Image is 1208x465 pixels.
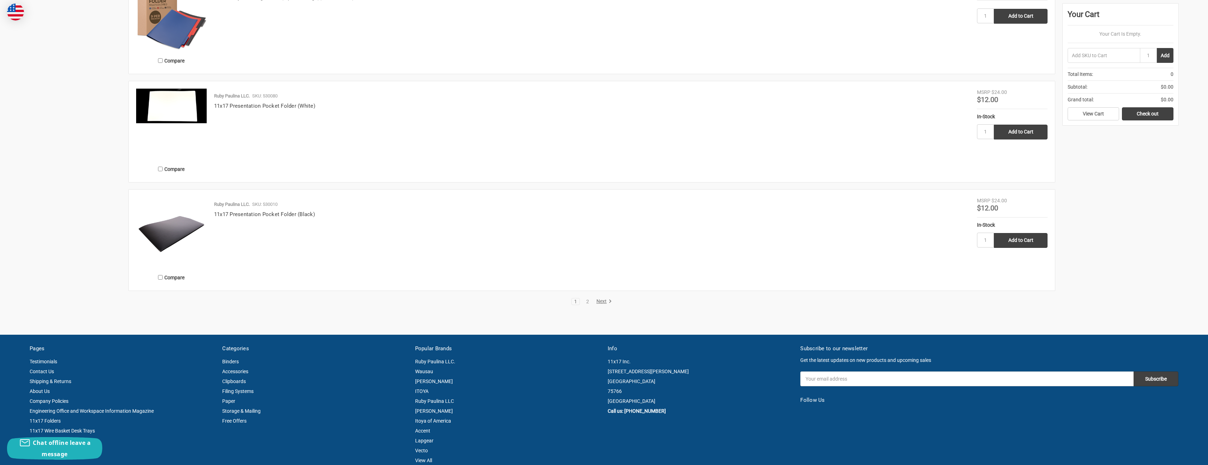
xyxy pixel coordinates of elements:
p: SKU: 530010 [252,201,278,208]
a: Testimonials [30,359,57,364]
a: View Cart [1068,107,1119,121]
a: Free Offers [222,418,247,424]
a: [PERSON_NAME] [415,408,453,414]
a: 11x17 Folders [30,418,61,424]
a: Accessories [222,369,248,374]
span: $12.00 [977,95,998,104]
a: [PERSON_NAME] [415,378,453,384]
a: Ruby Paulina LLC. [415,359,455,364]
a: Accent [415,428,430,434]
input: Compare [158,58,163,63]
div: Your Cart [1068,8,1173,25]
a: 11x17 Presentation Pocket Folder (White) [136,89,207,159]
img: 11x17 Presentation Pocket Folder (Black) [136,197,207,268]
a: Engineering Office and Workspace Information Magazine [30,408,154,414]
h5: Categories [222,345,407,353]
a: Lapgear [415,438,433,443]
iframe: Google Customer Reviews [1150,446,1208,465]
span: Total Items: [1068,71,1093,78]
span: Grand total: [1068,96,1094,103]
a: Binders [222,359,239,364]
a: Paper [222,398,235,404]
h5: Info [608,345,793,353]
label: Compare [136,272,207,283]
input: Add to Cart [994,125,1048,139]
a: Call us: [PHONE_NUMBER] [608,408,666,414]
a: About Us [30,388,50,394]
input: Add to Cart [994,233,1048,248]
img: duty and tax information for United States [7,4,24,20]
a: View All [415,458,432,463]
div: In-Stock [977,113,1048,120]
h5: Subscribe to our newsletter [800,345,1178,353]
p: Get the latest updates on new products and upcoming sales [800,357,1178,364]
a: Storage & Mailing [222,408,261,414]
button: Add [1157,48,1173,63]
a: Vecto [415,448,428,453]
h5: Follow Us [800,396,1178,404]
span: $0.00 [1161,96,1173,103]
input: Compare [158,167,163,171]
h5: Pages [30,345,215,353]
h5: Popular Brands [415,345,600,353]
span: $0.00 [1161,83,1173,91]
span: $24.00 [991,89,1007,95]
div: MSRP [977,89,990,96]
span: $12.00 [977,204,998,212]
p: SKU: 530080 [252,93,278,100]
a: Itoya of America [415,418,451,424]
img: 11x17 Presentation Pocket Folder (White) [136,89,207,123]
span: $24.00 [991,198,1007,203]
a: 11x17 Presentation Pocket Folder (Black) [214,211,315,217]
a: Wausau [415,369,433,374]
input: Your email address [800,371,1134,386]
div: In-Stock [977,221,1048,229]
label: Compare [136,55,207,66]
p: Your Cart Is Empty. [1068,30,1173,38]
a: Check out [1122,107,1173,121]
a: Clipboards [222,378,246,384]
a: Ruby Paulina LLC [415,398,454,404]
label: Compare [136,163,207,175]
a: ITOYA [415,388,429,394]
input: Subscribe [1134,371,1178,386]
span: Chat offline leave a message [33,439,91,458]
a: 11x17 Wire Basket Desk Trays [30,428,95,434]
a: Filing Systems [222,388,254,394]
span: Subtotal: [1068,83,1087,91]
div: MSRP [977,197,990,204]
a: Shipping & Returns [30,378,71,384]
a: 2 [584,299,591,304]
input: Add to Cart [994,9,1048,24]
a: Contact Us [30,369,54,374]
a: Next [594,298,612,305]
address: 11x17 Inc. [STREET_ADDRESS][PERSON_NAME] [GEOGRAPHIC_DATA] 75766 [GEOGRAPHIC_DATA] [608,357,793,406]
a: 11x17 Presentation Pocket Folder (White) [214,103,315,109]
a: Company Policies [30,398,68,404]
button: Chat offline leave a message [7,437,102,460]
p: Ruby Paulina LLC. [214,201,250,208]
input: Compare [158,275,163,280]
p: Ruby Paulina LLC. [214,93,250,100]
a: 1 [572,299,579,304]
input: Add SKU to Cart [1068,48,1140,63]
span: 0 [1171,71,1173,78]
